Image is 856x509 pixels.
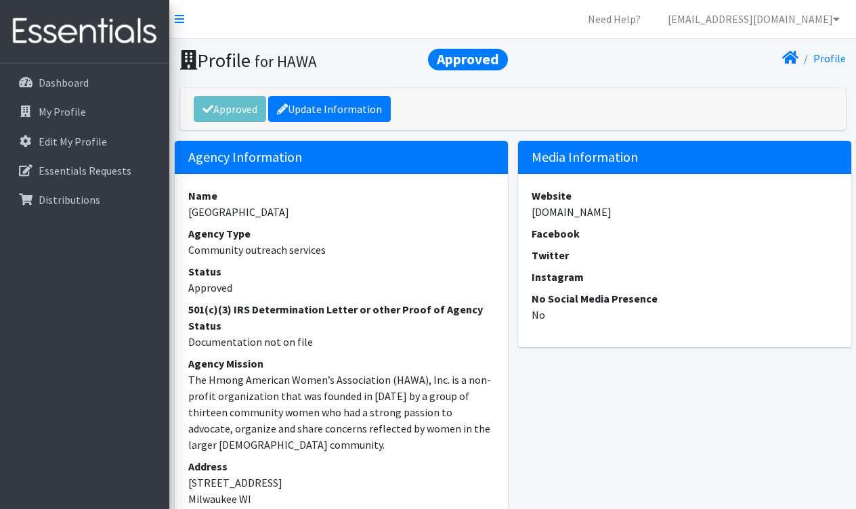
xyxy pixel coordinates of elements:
a: Profile [813,51,846,65]
dd: No [532,307,838,323]
p: Distributions [39,193,100,206]
a: Need Help? [577,5,651,32]
dd: Approved [188,280,494,296]
dd: Documentation not on file [188,334,494,350]
dd: Community outreach services [188,242,494,258]
dd: [DOMAIN_NAME] [532,204,838,220]
a: Update Information [268,96,391,122]
dt: Agency Type [188,225,494,242]
dt: Twitter [532,247,838,263]
a: Dashboard [5,69,164,96]
dt: 501(c)(3) IRS Determination Letter or other Proof of Agency Status [188,301,494,334]
a: [EMAIL_ADDRESS][DOMAIN_NAME] [657,5,851,32]
dd: The Hmong American Women’s Association (HAWA), Inc. is a non-profit organization that was founded... [188,372,494,453]
h5: Agency Information [175,141,508,174]
strong: Address [188,460,228,473]
img: HumanEssentials [5,9,164,54]
dd: [GEOGRAPHIC_DATA] [188,204,494,220]
p: Dashboard [39,76,89,89]
dt: Status [188,263,494,280]
dt: Website [532,187,838,204]
small: for HAWA [255,51,317,71]
dt: Facebook [532,225,838,242]
dt: Instagram [532,269,838,285]
a: Essentials Requests [5,157,164,184]
a: Distributions [5,186,164,213]
h5: Media Information [518,141,851,174]
dt: Agency Mission [188,355,494,372]
h1: Profile [180,49,508,72]
dt: Name [188,187,494,204]
a: My Profile [5,98,164,125]
span: Approved [428,49,508,70]
p: Essentials Requests [39,164,131,177]
p: Edit My Profile [39,135,107,148]
a: Edit My Profile [5,128,164,155]
p: My Profile [39,105,86,118]
dt: No Social Media Presence [532,290,838,307]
